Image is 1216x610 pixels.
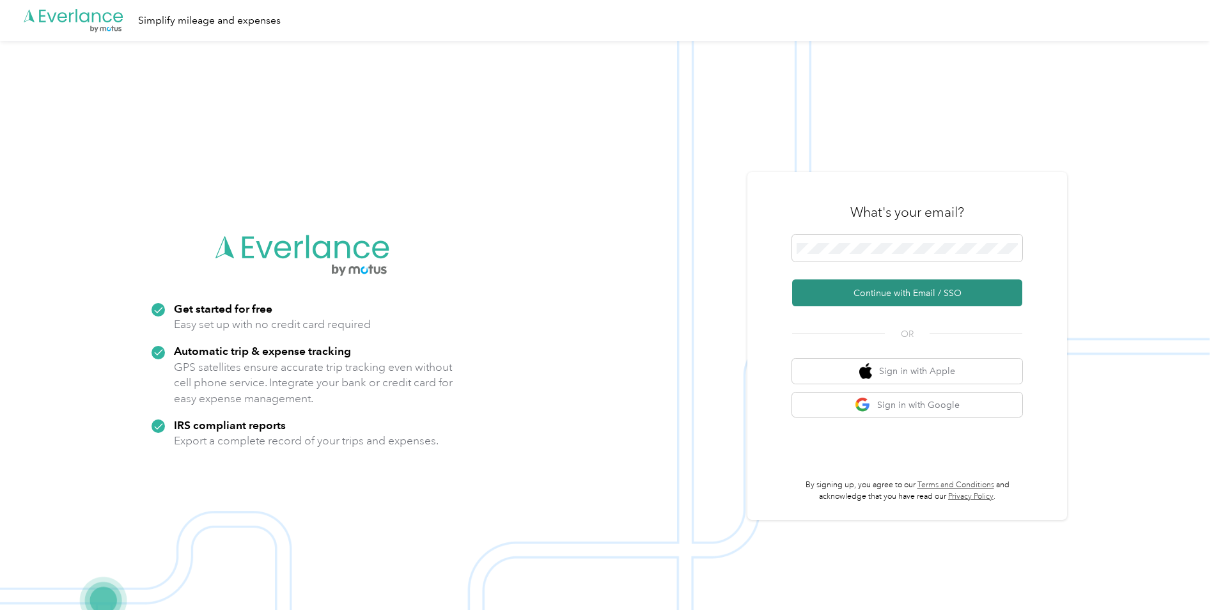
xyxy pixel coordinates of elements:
[792,393,1022,418] button: google logoSign in with Google
[792,279,1022,306] button: Continue with Email / SSO
[174,317,371,332] p: Easy set up with no credit card required
[174,302,272,315] strong: Get started for free
[859,363,872,379] img: apple logo
[855,397,871,413] img: google logo
[792,359,1022,384] button: apple logoSign in with Apple
[174,433,439,449] p: Export a complete record of your trips and expenses.
[885,327,930,341] span: OR
[174,418,286,432] strong: IRS compliant reports
[850,203,964,221] h3: What's your email?
[138,13,281,29] div: Simplify mileage and expenses
[917,480,994,490] a: Terms and Conditions
[174,344,351,357] strong: Automatic trip & expense tracking
[948,492,994,501] a: Privacy Policy
[174,359,453,407] p: GPS satellites ensure accurate trip tracking even without cell phone service. Integrate your bank...
[792,480,1022,502] p: By signing up, you agree to our and acknowledge that you have read our .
